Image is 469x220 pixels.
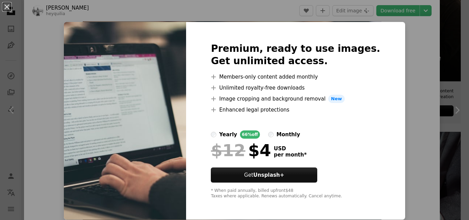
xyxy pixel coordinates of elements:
span: USD [274,146,307,152]
div: yearly [219,130,237,139]
div: $4 [211,141,271,159]
span: per month * [274,152,307,158]
span: New [328,95,345,103]
div: 66% off [240,130,260,139]
span: $12 [211,141,245,159]
h2: Premium, ready to use images. Get unlimited access. [211,43,380,67]
div: monthly [276,130,300,139]
li: Image cropping and background removal [211,95,380,103]
input: monthly [268,132,274,137]
input: yearly66%off [211,132,216,137]
button: GetUnsplash+ [211,167,317,183]
li: Unlimited royalty-free downloads [211,84,380,92]
li: Members-only content added monthly [211,73,380,81]
img: photo-1519337265831-281ec6cc8514 [64,22,186,220]
li: Enhanced legal protections [211,106,380,114]
div: * When paid annually, billed upfront $48 Taxes where applicable. Renews automatically. Cancel any... [211,188,380,199]
strong: Unsplash+ [253,172,284,178]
